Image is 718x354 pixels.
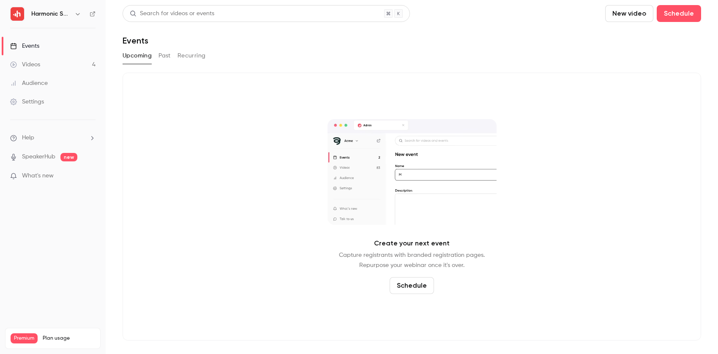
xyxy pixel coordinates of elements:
div: Settings [10,98,44,106]
iframe: Noticeable Trigger [85,172,96,180]
p: Capture registrants with branded registration pages. Repurpose your webinar once it's over. [339,250,485,270]
h1: Events [123,35,148,46]
button: Recurring [177,49,206,63]
span: Premium [11,333,38,343]
div: Audience [10,79,48,87]
span: new [60,153,77,161]
div: Search for videos or events [130,9,214,18]
button: New video [605,5,653,22]
button: Past [158,49,171,63]
li: help-dropdown-opener [10,133,96,142]
span: What's new [22,172,54,180]
button: Upcoming [123,49,152,63]
a: SpeakerHub [22,152,55,161]
span: Help [22,133,34,142]
button: Schedule [390,277,434,294]
img: Harmonic Security [11,7,24,21]
span: Plan usage [43,335,95,342]
p: Create your next event [374,238,450,248]
button: Schedule [657,5,701,22]
div: Videos [10,60,40,69]
h6: Harmonic Security [31,10,71,18]
div: Events [10,42,39,50]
